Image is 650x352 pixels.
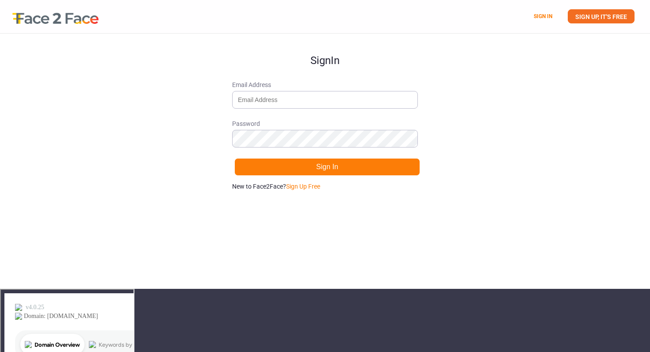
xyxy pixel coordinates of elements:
div: v 4.0.25 [25,14,43,21]
a: SIGN UP, IT'S FREE [568,9,635,23]
img: website_grey.svg [14,23,21,30]
div: Keywords by Traffic [98,52,149,58]
h1: Sign In [232,34,418,66]
div: Domain Overview [34,52,79,58]
a: SIGN IN [534,13,552,19]
img: tab_keywords_by_traffic_grey.svg [88,51,95,58]
img: tab_domain_overview_orange.svg [24,51,31,58]
a: Sign Up Free [286,183,320,190]
div: Domain: [DOMAIN_NAME] [23,23,97,30]
input: Password [232,130,418,148]
button: Sign In [234,158,420,176]
span: Password [232,119,418,128]
p: New to Face2Face? [232,182,418,191]
img: logo_orange.svg [14,14,21,21]
input: Email Address [232,91,418,109]
span: Email Address [232,80,418,89]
